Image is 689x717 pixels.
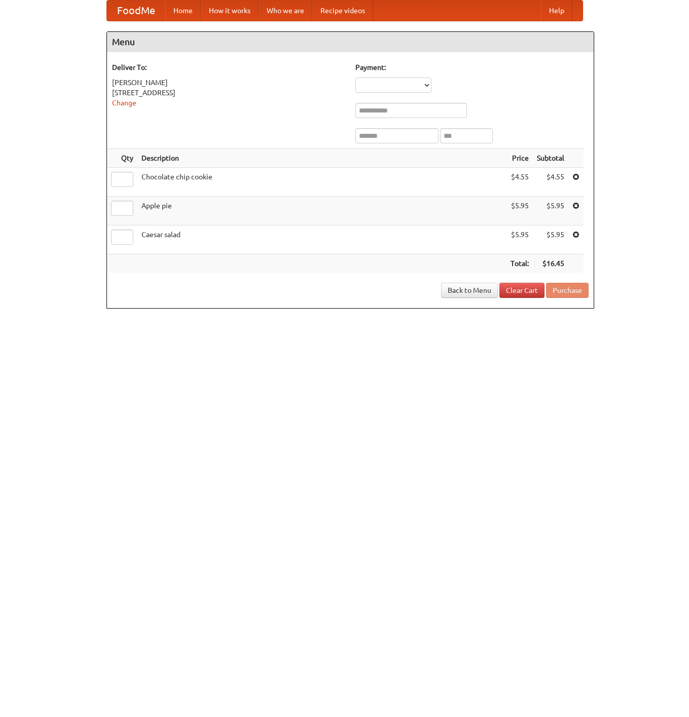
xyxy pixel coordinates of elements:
[533,168,568,197] td: $4.55
[137,168,506,197] td: Chocolate chip cookie
[112,78,345,88] div: [PERSON_NAME]
[506,197,533,225] td: $5.95
[165,1,201,21] a: Home
[506,168,533,197] td: $4.55
[107,32,594,52] h4: Menu
[107,1,165,21] a: FoodMe
[201,1,259,21] a: How it works
[112,99,136,107] a: Change
[441,283,498,298] a: Back to Menu
[112,88,345,98] div: [STREET_ADDRESS]
[506,254,533,273] th: Total:
[533,149,568,168] th: Subtotal
[533,225,568,254] td: $5.95
[506,225,533,254] td: $5.95
[355,62,589,72] h5: Payment:
[312,1,373,21] a: Recipe videos
[546,283,589,298] button: Purchase
[112,62,345,72] h5: Deliver To:
[499,283,545,298] a: Clear Cart
[541,1,572,21] a: Help
[137,225,506,254] td: Caesar salad
[137,197,506,225] td: Apple pie
[506,149,533,168] th: Price
[533,254,568,273] th: $16.45
[533,197,568,225] td: $5.95
[107,149,137,168] th: Qty
[259,1,312,21] a: Who we are
[137,149,506,168] th: Description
